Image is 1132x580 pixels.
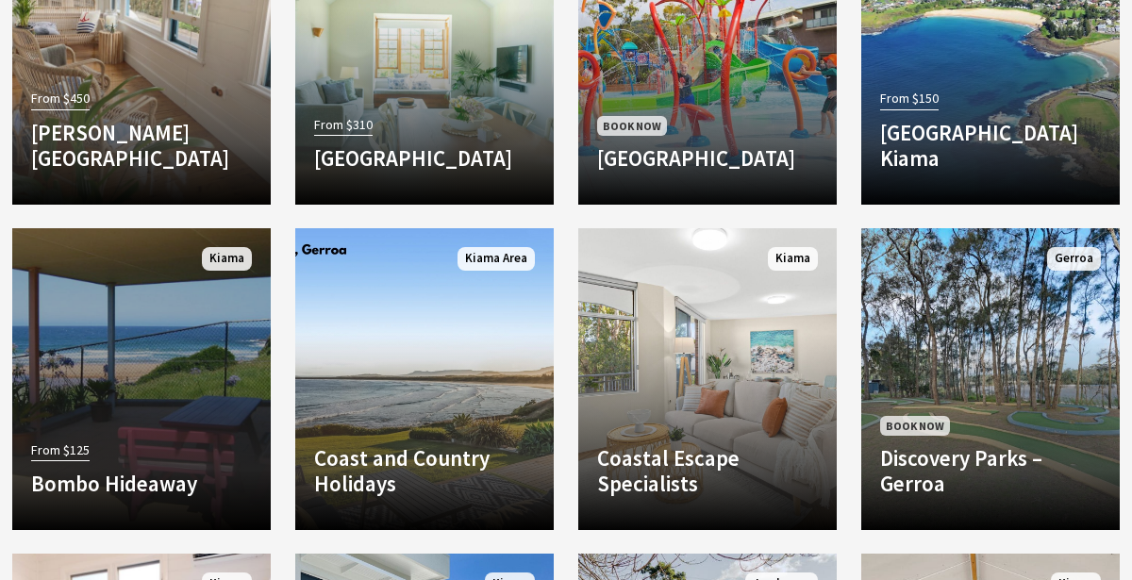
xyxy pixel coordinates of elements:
[880,120,1101,172] h4: [GEOGRAPHIC_DATA] Kiama
[202,247,252,271] span: Kiama
[597,116,667,136] span: Book Now
[314,145,535,172] h4: [GEOGRAPHIC_DATA]
[880,416,950,436] span: Book Now
[314,445,535,497] h4: Coast and Country Holidays
[12,228,271,530] a: From $125 Bombo Hideaway Kiama
[31,88,90,109] span: From $450
[1047,247,1101,271] span: Gerroa
[578,228,837,530] a: Another Image Used Coastal Escape Specialists Kiama
[861,228,1120,530] a: Book Now Discovery Parks – Gerroa Gerroa
[880,445,1101,497] h4: Discovery Parks – Gerroa
[31,439,90,461] span: From $125
[31,120,252,172] h4: [PERSON_NAME][GEOGRAPHIC_DATA]
[880,88,939,109] span: From $150
[597,445,818,497] h4: Coastal Escape Specialists
[295,228,554,530] a: Another Image Used Coast and Country Holidays Kiama Area
[31,471,252,497] h4: Bombo Hideaway
[458,247,535,271] span: Kiama Area
[597,145,818,172] h4: [GEOGRAPHIC_DATA]
[314,114,373,136] span: From $310
[768,247,818,271] span: Kiama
